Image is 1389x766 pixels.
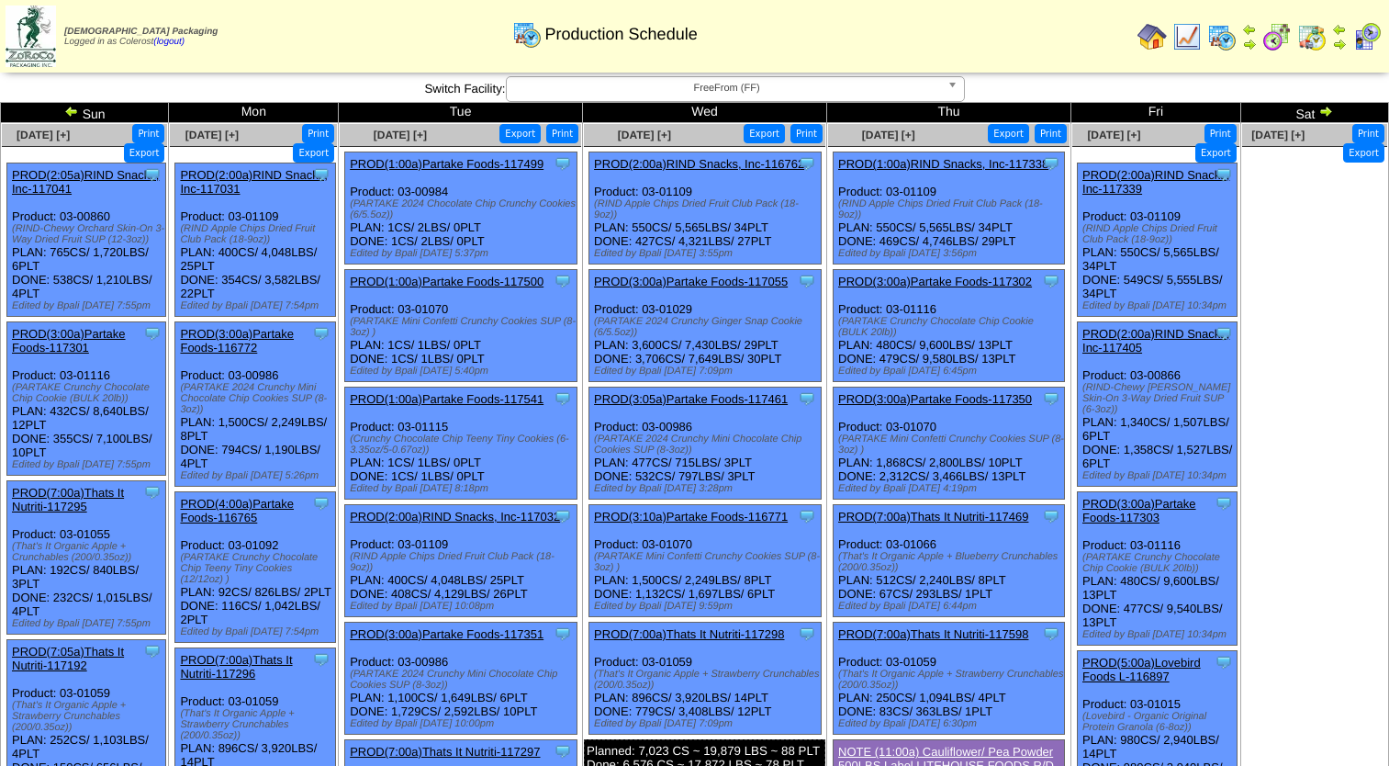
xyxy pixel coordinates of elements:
[64,27,218,37] span: [DEMOGRAPHIC_DATA] Packaging
[1042,507,1060,525] img: Tooltip
[594,157,804,171] a: PROD(2:00a)RIND Snacks, Inc-116762
[1343,143,1384,163] button: Export
[1042,625,1060,643] img: Tooltip
[554,154,572,173] img: Tooltip
[1082,629,1237,640] div: Edited by Bpali [DATE] 10:34pm
[554,625,572,643] img: Tooltip
[12,168,159,196] a: PROD(2:05a)RIND Snacks, Inc-117041
[350,392,543,406] a: PROD(1:00a)Partake Foods-117541
[1082,327,1229,355] a: PROD(2:00a)RIND Snacks, Inc-117405
[12,700,165,733] div: (That's It Organic Apple + Strawberry Crunchables (200/0.35oz))
[180,223,334,245] div: (RIND Apple Chips Dried Fruit Club Pack (18-9oz))
[1,103,169,123] td: Sun
[185,129,239,141] span: [DATE] [+]
[1082,497,1196,524] a: PROD(3:00a)Partake Foods-117303
[153,37,185,47] a: (logout)
[124,143,165,163] button: Export
[1078,163,1238,317] div: Product: 03-01109 PLAN: 550CS / 5,565LBS / 34PLT DONE: 549CS / 5,555LBS / 34PLT
[1297,22,1327,51] img: calendarinout.gif
[594,510,788,524] a: PROD(3:10a)Partake Foods-116771
[64,104,79,118] img: arrowleft.gif
[594,551,820,573] div: (PARTAKE Mini Confetti Crunchy Cookies SUP (8‐3oz) )
[1082,168,1229,196] a: PROD(2:00a)RIND Snacks, Inc-117339
[838,316,1064,338] div: (PARTAKE Crunchy Chocolate Chip Cookie (BULK 20lb))
[143,324,162,343] img: Tooltip
[594,718,820,729] div: Edited by Bpali [DATE] 7:09pm
[180,497,294,524] a: PROD(4:00a)Partake Foods-116765
[345,623,577,735] div: Product: 03-00986 PLAN: 1,100CS / 1,649LBS / 6PLT DONE: 1,729CS / 2,592LBS / 10PLT
[545,25,698,44] span: Production Schedule
[302,124,334,143] button: Print
[589,623,821,735] div: Product: 03-01059 PLAN: 896CS / 3,920LBS / 14PLT DONE: 779CS / 3,408LBS / 12PLT
[594,669,820,691] div: (That's It Organic Apple + Strawberry Crunchables (200/0.35oz))
[838,601,1064,612] div: Edited by Bpali [DATE] 6:44pm
[838,510,1028,524] a: PROD(7:00a)Thats It Nutriti-117469
[838,366,1064,377] div: Edited by Bpali [DATE] 6:45pm
[312,324,330,343] img: Tooltip
[350,157,543,171] a: PROD(1:00a)Partake Foods-117499
[554,507,572,525] img: Tooltip
[988,124,1029,143] button: Export
[589,388,821,500] div: Product: 03-00986 PLAN: 477CS / 715LBS / 3PLT DONE: 532CS / 797LBS / 3PLT
[374,129,427,141] a: [DATE] [+]
[798,272,816,290] img: Tooltip
[350,434,576,456] div: (Crunchy Chocolate Chip Teeny Tiny Cookies (6-3.35oz/5-0.67oz))
[798,154,816,173] img: Tooltip
[554,389,572,408] img: Tooltip
[834,270,1065,382] div: Product: 03-01116 PLAN: 480CS / 9,600LBS / 13PLT DONE: 479CS / 9,580LBS / 13PLT
[180,653,292,681] a: PROD(7:00a)Thats It Nutriti-117296
[350,669,576,691] div: (PARTAKE 2024 Crunchy Mini Chocolate Chip Cookies SUP (8-3oz))
[132,124,164,143] button: Print
[798,389,816,408] img: Tooltip
[838,483,1064,494] div: Edited by Bpali [DATE] 4:19pm
[798,625,816,643] img: Tooltip
[175,163,335,317] div: Product: 03-01109 PLAN: 400CS / 4,048LBS / 25PLT DONE: 354CS / 3,582LBS / 22PLT
[7,481,166,635] div: Product: 03-01055 PLAN: 192CS / 840LBS / 3PLT DONE: 232CS / 1,015LBS / 4PLT
[589,505,821,617] div: Product: 03-01070 PLAN: 1,500CS / 2,249LBS / 8PLT DONE: 1,132CS / 1,697LBS / 6PLT
[583,103,827,123] td: Wed
[350,483,576,494] div: Edited by Bpali [DATE] 8:18pm
[838,669,1064,691] div: (That's It Organic Apple + Strawberry Crunchables (200/0.35oz))
[350,366,576,377] div: Edited by Bpali [DATE] 5:40pm
[1352,22,1382,51] img: calendarcustomer.gif
[350,718,576,729] div: Edited by Bpali [DATE] 10:00pm
[838,434,1064,456] div: (PARTAKE Mini Confetti Crunchy Cookies SUP (8‐3oz) )
[862,129,915,141] a: [DATE] [+]
[834,388,1065,500] div: Product: 03-01070 PLAN: 1,868CS / 2,800LBS / 10PLT DONE: 2,312CS / 3,466LBS / 13PLT
[345,505,577,617] div: Product: 03-01109 PLAN: 400CS / 4,048LBS / 25PLT DONE: 408CS / 4,129LBS / 26PLT
[594,392,788,406] a: PROD(3:05a)Partake Foods-117461
[180,300,334,311] div: Edited by Bpali [DATE] 7:54pm
[180,327,294,355] a: PROD(3:00a)Partake Foods-116772
[594,198,820,220] div: (RIND Apple Chips Dried Fruit Club Pack (18-9oz))
[1082,656,1201,683] a: PROD(5:00a)Lovebird Foods L-116897
[1215,494,1233,513] img: Tooltip
[12,327,126,355] a: PROD(3:00a)Partake Foods-117301
[312,165,330,184] img: Tooltip
[1172,22,1202,51] img: line_graph.gif
[838,248,1064,259] div: Edited by Bpali [DATE] 3:56pm
[350,510,560,524] a: PROD(2:00a)RIND Snacks, Inc-117032
[1042,389,1060,408] img: Tooltip
[350,551,576,573] div: (RIND Apple Chips Dried Fruit Club Pack (18-9oz))
[594,316,820,338] div: (PARTAKE 2024 Crunchy Ginger Snap Cookie (6/5.5oz))
[1251,129,1305,141] a: [DATE] [+]
[838,627,1028,641] a: PROD(7:00a)Thats It Nutriti-117598
[312,650,330,669] img: Tooltip
[1195,143,1237,163] button: Export
[594,275,788,288] a: PROD(3:00a)Partake Foods-117055
[345,152,577,265] div: Product: 03-00984 PLAN: 1CS / 2LBS / 0PLT DONE: 1CS / 2LBS / 0PLT
[1215,324,1233,343] img: Tooltip
[594,248,820,259] div: Edited by Bpali [DATE] 3:55pm
[594,601,820,612] div: Edited by Bpali [DATE] 9:59pm
[618,129,671,141] a: [DATE] [+]
[64,27,218,47] span: Logged in as Colerost
[345,270,577,382] div: Product: 03-01070 PLAN: 1CS / 1LBS / 0PLT DONE: 1CS / 1LBS / 0PLT
[12,300,165,311] div: Edited by Bpali [DATE] 7:55pm
[350,248,576,259] div: Edited by Bpali [DATE] 5:37pm
[180,470,334,481] div: Edited by Bpali [DATE] 5:26pm
[12,541,165,563] div: (That's It Organic Apple + Crunchables (200/0.35oz))
[838,275,1032,288] a: PROD(3:00a)Partake Foods-117302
